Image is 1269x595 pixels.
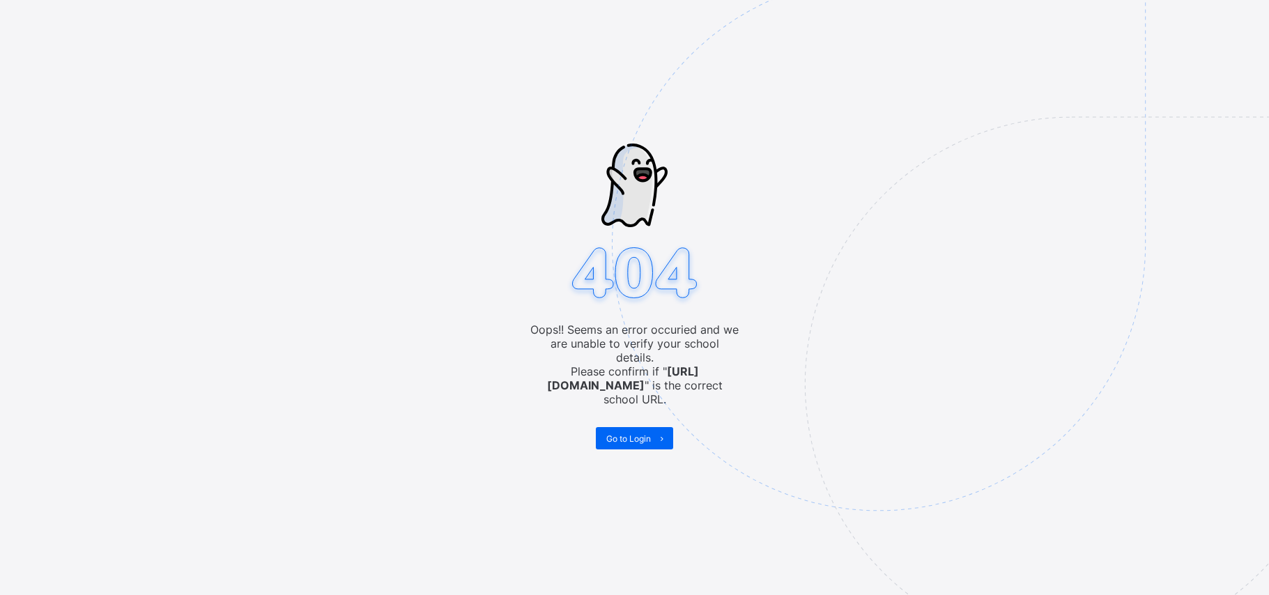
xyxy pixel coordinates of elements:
[530,323,739,364] span: Oops!! Seems an error occuried and we are unable to verify your school details.
[547,364,699,392] b: [URL][DOMAIN_NAME]
[566,243,704,307] img: 404.8bbb34c871c4712298a25e20c4dc75c7.svg
[601,144,667,227] img: ghost-strokes.05e252ede52c2f8dbc99f45d5e1f5e9f.svg
[606,433,651,444] span: Go to Login
[530,364,739,406] span: Please confirm if " " is the correct school URL.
